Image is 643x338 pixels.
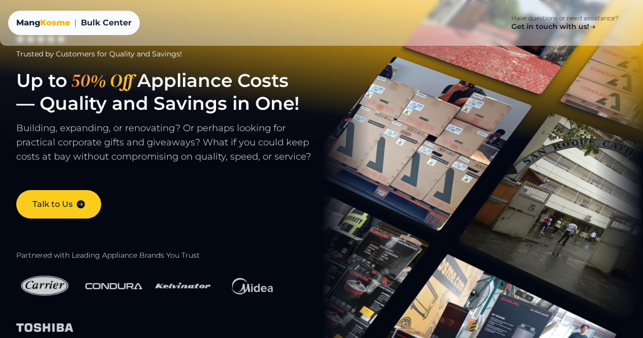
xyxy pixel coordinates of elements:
p: Building, expanding, or renovating? Or perhaps looking for practical corporate gifts and giveaway... [16,121,344,174]
a: Have questions or need assistance? Get in touch with us! [495,8,635,38]
img: Kelvinator Logo [155,268,211,303]
span: Kosme [40,18,70,27]
img: Midea Logo [224,268,281,304]
div: Trusted by Customers for Quality and Savings! [16,49,344,59]
span: | [74,17,77,29]
img: Carrier Logo [16,268,73,303]
img: Condura Logo [85,277,142,295]
h2: Partnered with Leading Appliance Brands You Trust [16,251,344,260]
p: Have questions or need assistance? [511,14,619,22]
div: Mang [16,17,70,29]
span: 50% Off [67,69,137,92]
h1: Up to Appliance Costs — Quality and Savings in One! [16,69,344,115]
a: Talk to Us [16,190,101,219]
a: MangKosme [16,17,70,29]
span: Bulk Center [81,17,132,29]
h4: Get in touch with us! [511,22,597,32]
